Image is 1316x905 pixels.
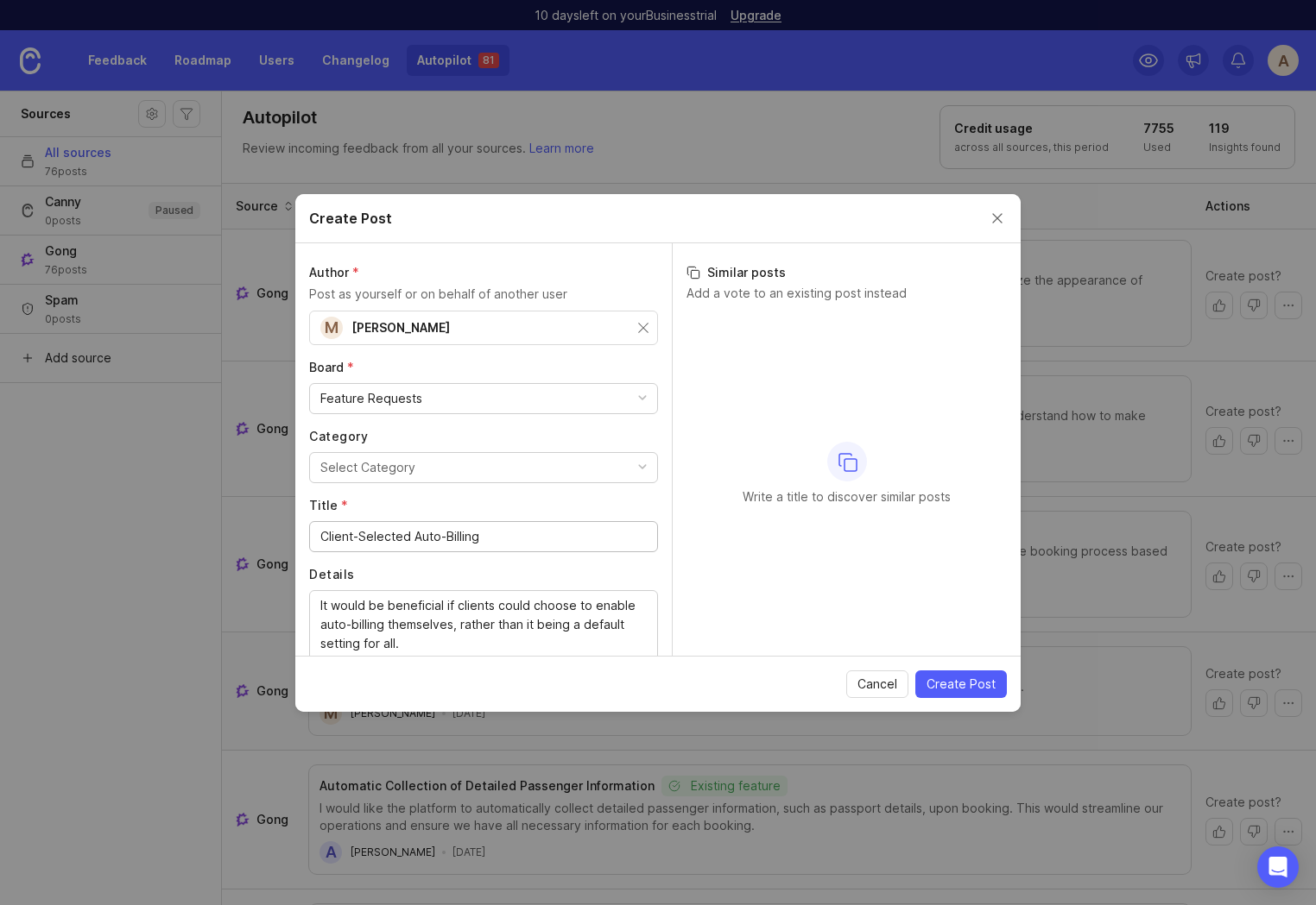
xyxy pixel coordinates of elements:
[686,285,1007,302] p: Add a vote to an existing post instead
[309,566,658,583] label: Details
[309,498,348,512] span: Title (required)
[743,488,951,506] p: Write a title to discover similar posts
[857,676,897,693] span: Cancel
[846,670,908,698] button: Cancel
[309,360,354,374] span: Board (required)
[1257,846,1299,888] div: Open Intercom Messenger
[320,527,647,546] input: Short, descriptive title
[309,428,658,445] label: Category
[320,596,647,653] textarea: It would be beneficial if clients could choose to enable auto-billing themselves, rather than it ...
[309,285,658,304] p: Post as yourself or on behalf of another user
[927,676,996,693] span: Create Post
[915,670,1007,698] button: Create Post
[320,458,415,477] div: Select Category
[988,209,1007,228] button: Close create post modal
[686,264,1007,281] h3: Similar posts
[351,320,450,335] span: [PERSON_NAME]
[320,389,422,408] div: Feature Requests
[320,317,343,339] div: M
[309,208,392,229] h2: Create Post
[309,265,359,280] span: Author (required)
